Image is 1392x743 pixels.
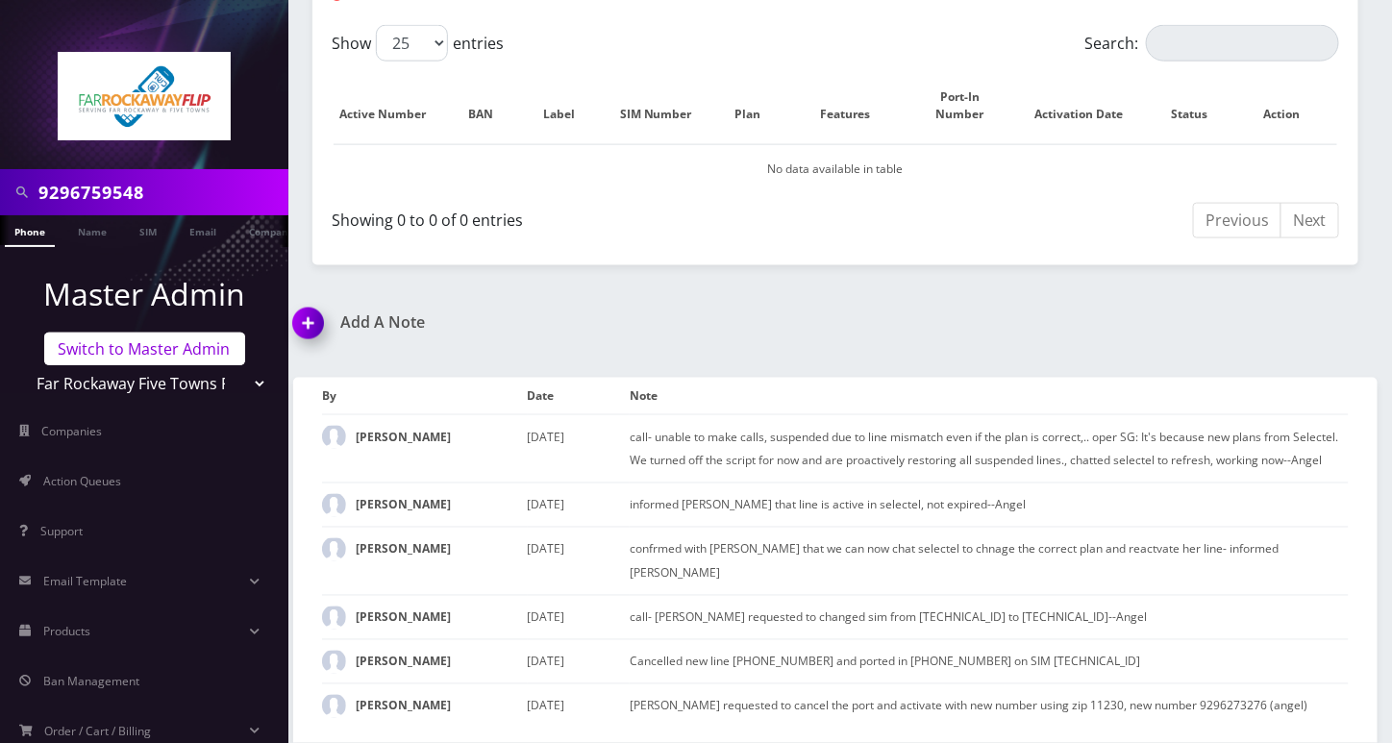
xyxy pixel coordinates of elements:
td: [DATE] [528,683,631,728]
span: Support [40,523,83,539]
th: Status: activate to sort column ascending [1154,69,1244,142]
td: [DATE] [528,415,631,483]
span: Ban Management [43,673,139,689]
td: [PERSON_NAME] requested to cancel the port and activate with new number using zip 11230, new numb... [630,683,1349,728]
a: Next [1280,203,1339,238]
input: Search: [1146,25,1339,62]
th: By [322,378,528,415]
a: SIM [130,215,166,245]
th: Active Number: activate to sort column descending [334,69,452,142]
img: Far Rockaway Five Towns Flip [58,52,231,140]
a: Email [180,215,226,245]
th: BAN: activate to sort column ascending [454,69,526,142]
a: Company [239,215,304,245]
strong: [PERSON_NAME] [356,429,451,445]
td: [DATE] [528,639,631,683]
td: [DATE] [528,595,631,639]
div: Showing 0 to 0 of 0 entries [332,201,821,232]
a: Previous [1193,203,1281,238]
span: Companies [42,423,103,439]
td: call- unable to make calls, suspended due to line mismatch even if the plan is correct,.. oper SG... [630,415,1349,483]
input: Search in Company [38,174,284,211]
th: Note [630,378,1349,415]
td: confrmed with [PERSON_NAME] that we can now chat selectel to chnage the correct plan and reactvat... [630,527,1349,595]
a: Name [68,215,116,245]
th: SIM Number: activate to sort column ascending [611,69,719,142]
span: Action Queues [43,473,121,489]
td: No data available in table [334,144,1337,193]
th: Features: activate to sort column ascending [796,69,914,142]
th: Port-In Number: activate to sort column ascending [916,69,1024,142]
span: Products [43,623,90,639]
td: [DATE] [528,483,631,527]
th: Date [528,378,631,415]
a: Switch to Master Admin [44,333,245,365]
th: Label: activate to sort column ascending [528,69,609,142]
strong: [PERSON_NAME] [356,497,451,513]
a: Phone [5,215,55,247]
span: Order / Cart / Billing [45,723,152,739]
th: Action : activate to sort column ascending [1247,69,1338,142]
span: Email Template [43,573,127,589]
strong: [PERSON_NAME] [356,609,451,626]
strong: [PERSON_NAME] [356,654,451,670]
label: Search: [1084,25,1339,62]
strong: [PERSON_NAME] [356,698,451,714]
td: Cancelled new line [PHONE_NUMBER] and ported in [PHONE_NUMBER] on SIM [TECHNICAL_ID] [630,639,1349,683]
strong: [PERSON_NAME] [356,541,451,557]
th: Plan: activate to sort column ascending [721,69,793,142]
td: informed [PERSON_NAME] that line is active in selectel, not expired--Angel [630,483,1349,527]
a: Add A Note [293,313,821,332]
th: Activation Date: activate to sort column ascending [1026,69,1152,142]
select: Showentries [376,25,448,62]
td: [DATE] [528,527,631,595]
td: call- [PERSON_NAME] requested to changed sim from [TECHNICAL_ID] to [TECHNICAL_ID]--Angel [630,595,1349,639]
label: Show entries [332,25,504,62]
